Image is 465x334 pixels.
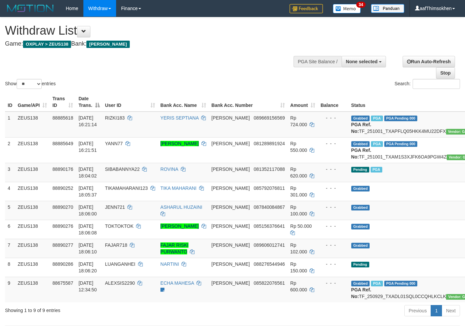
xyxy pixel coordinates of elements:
span: JENN721 [105,204,125,210]
a: TIKA MAHARANI [160,185,196,191]
td: ZEUS138 [15,182,50,201]
td: ZEUS138 [15,277,50,302]
th: Trans ID: activate to sort column ascending [50,93,76,112]
span: [PERSON_NAME] [211,261,250,267]
td: ZEUS138 [15,239,50,258]
th: Game/API: activate to sort column ascending [15,93,50,112]
td: 9 [5,277,15,302]
div: PGA Site Balance / [294,56,342,67]
span: Grabbed [351,281,370,286]
span: Rp 100.000 [290,204,307,216]
a: Stop [436,67,455,79]
a: 1 [431,305,442,316]
div: Showing 1 to 9 of 9 entries [5,304,189,314]
label: Show entries [5,79,56,89]
div: - - - [321,280,346,286]
span: [DATE] 12:34:50 [78,280,97,292]
a: ROVINA [160,167,178,172]
span: LUANGANHEI [105,261,135,267]
th: Bank Acc. Number: activate to sort column ascending [209,93,288,112]
span: Marked by aafpengsreynich [371,281,383,286]
span: Marked by aafanarl [371,141,383,147]
span: Grabbed [351,186,370,191]
span: [DATE] 18:04:02 [78,167,97,178]
span: Copy 087840084867 to clipboard [254,204,285,210]
span: [DATE] 18:05:37 [78,185,97,197]
th: Balance [318,93,349,112]
span: Copy 085156376641 to clipboard [254,223,285,229]
span: OXPLAY > ZEUS138 [23,41,71,48]
span: Copy 085792076811 to clipboard [254,185,285,191]
img: Button%20Memo.svg [333,4,361,13]
span: [PERSON_NAME] [211,204,250,210]
a: [PERSON_NAME] [160,141,199,146]
span: Grabbed [351,243,370,248]
div: - - - [321,242,346,248]
span: [DATE] 18:06:08 [78,223,97,235]
span: Copy 085822076561 to clipboard [254,280,285,286]
span: None selected [346,59,378,64]
button: None selected [342,56,386,67]
div: - - - [321,204,346,210]
div: - - - [321,223,346,229]
span: 88885618 [52,115,73,121]
span: YANN77 [105,141,123,146]
input: Search: [413,79,460,89]
span: [PERSON_NAME] [211,280,250,286]
span: Marked by aafanarl [371,167,382,172]
span: [PERSON_NAME] [211,242,250,248]
span: FAJAR718 [105,242,127,248]
td: 2 [5,137,15,163]
a: ASHARUL HUZAINI [160,204,202,210]
span: 34 [356,2,365,8]
span: TIKAMAHARANI123 [105,185,148,191]
span: [DATE] 16:21:51 [78,141,97,153]
span: [PERSON_NAME] [86,41,129,48]
span: [PERSON_NAME] [211,141,250,146]
span: Grabbed [351,141,370,147]
span: 88890176 [52,167,73,172]
b: PGA Ref. No: [351,287,371,299]
td: 5 [5,201,15,220]
div: - - - [321,261,346,267]
td: 3 [5,163,15,182]
a: Previous [404,305,431,316]
a: NARTINI [160,261,179,267]
span: Copy 089669156569 to clipboard [254,115,285,121]
th: Date Trans.: activate to sort column descending [76,93,102,112]
img: MOTION_logo.png [5,3,56,13]
td: 1 [5,112,15,138]
td: ZEUS138 [15,201,50,220]
span: SIBABANNYA22 [105,167,140,172]
span: Rp 600.000 [290,280,307,292]
th: Amount: activate to sort column ascending [288,93,318,112]
span: 88890276 [52,223,73,229]
span: [PERSON_NAME] [211,115,250,121]
span: TOKTOKTOK [105,223,134,229]
span: [DATE] 18:06:20 [78,261,97,273]
span: Copy 081289891924 to clipboard [254,141,285,146]
td: 8 [5,258,15,277]
td: ZEUS138 [15,258,50,277]
td: 7 [5,239,15,258]
span: Grabbed [351,116,370,121]
th: ID [5,93,15,112]
img: panduan.png [371,4,404,13]
span: Rp 102.000 [290,242,307,254]
h4: Game: Bank: [5,41,303,47]
span: PGA Pending [384,116,418,121]
img: Feedback.jpg [290,4,323,13]
span: Copy 089606012741 to clipboard [254,242,285,248]
span: Rp 150.000 [290,261,307,273]
div: - - - [321,185,346,191]
div: - - - [321,140,346,147]
span: Rp 724.000 [290,115,307,127]
th: Bank Acc. Name: activate to sort column ascending [158,93,209,112]
span: Grabbed [351,224,370,229]
span: [DATE] 18:06:00 [78,204,97,216]
span: 88890286 [52,261,73,267]
span: Grabbed [351,205,370,210]
th: User ID: activate to sort column ascending [102,93,158,112]
span: ALEXSIS2290 [105,280,135,286]
b: PGA Ref. No: [351,122,371,134]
